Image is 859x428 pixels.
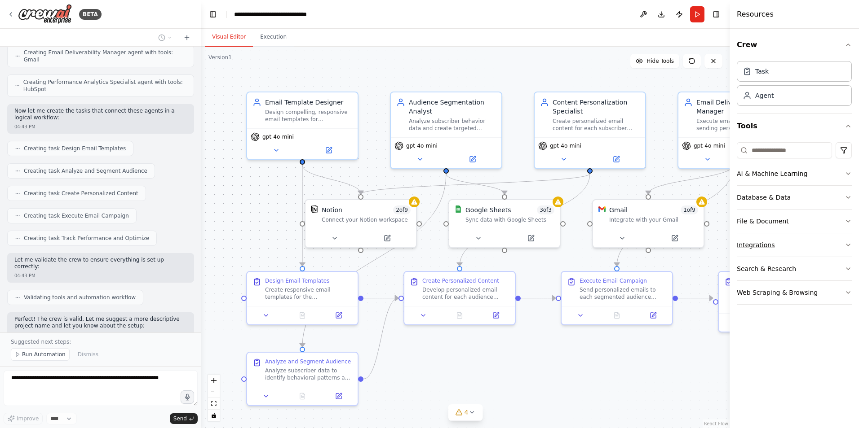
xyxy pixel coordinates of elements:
span: 4 [465,408,469,417]
button: Tools [737,114,852,139]
div: Develop personalized email content for each audience segment identified in the segmentation analy... [422,286,509,301]
img: Gmail [598,205,606,213]
span: gpt-4o-mini [694,142,725,149]
p: Suggested next steps: [11,338,190,345]
g: Edge from 5a997928-60d2-4707-b589-2cab6c50ff0c to 7cb9c4fd-377f-4b49-97b8-950365faf62d [298,165,307,266]
h4: Resources [737,9,774,20]
button: No output available [441,310,479,321]
div: Integrate with your Gmail [609,216,698,223]
button: Start a new chat [180,32,194,43]
button: Visual Editor [205,28,253,47]
g: Edge from a2a10eda-c278-415e-aebc-be1cf16628ab to 81dfb6c4-573b-4799-84b2-0116a8a5e7c2 [455,174,594,266]
button: Improve [4,413,43,424]
span: Creating task Analyze and Segment Audience [24,167,147,175]
div: GmailGmail1of9Integrate with your Gmail [592,199,704,248]
div: Create personalized email content for each subscriber segment, customizing subject lines, body co... [553,118,640,132]
div: Content Personalization Specialist [553,98,640,116]
div: Email Template Designer [265,98,352,107]
button: Open in side panel [649,233,700,244]
span: Send [173,415,187,422]
button: AI & Machine Learning [737,162,852,185]
span: gpt-4o-mini [550,142,581,149]
div: Crew [737,57,852,113]
div: Sync data with Google Sheets [465,216,554,223]
div: Tools [737,139,852,312]
button: Dismiss [73,348,103,361]
g: Edge from 5a997928-60d2-4707-b589-2cab6c50ff0c to 172d9612-9c74-4b81-a6a9-2e1be73ce560 [298,165,365,194]
p: Let me validate the crew to ensure everything is set up correctly: [14,257,187,271]
div: Google SheetsGoogle Sheets3of3Sync data with Google Sheets [448,199,561,248]
button: Send [170,413,198,424]
div: 04:43 PM [14,332,187,338]
button: Web Scraping & Browsing [737,281,852,304]
g: Edge from db60f849-e8ba-470c-8493-6e36e9925318 to 00a471d6-1c28-48b0-a14f-7801661fa9ca [298,174,451,347]
button: No output available [598,310,636,321]
button: Hide left sidebar [207,8,219,21]
span: gpt-4o-mini [406,142,438,149]
img: Google Sheets [455,205,462,213]
button: Open in side panel [362,233,412,244]
div: Google Sheets [465,205,511,214]
button: Hide Tools [630,54,679,68]
g: Edge from 00a471d6-1c28-48b0-a14f-7801661fa9ca to 81dfb6c4-573b-4799-84b2-0116a8a5e7c2 [363,294,399,384]
div: BETA [79,9,102,20]
button: Open in side panel [323,391,354,402]
nav: breadcrumb [234,10,332,19]
div: Agent [755,91,774,100]
p: Perfect! The crew is valid. Let me suggest a more descriptive project name and let you know about... [14,316,187,330]
div: React Flow controls [208,375,220,421]
button: Open in side panel [303,145,354,156]
button: Run Automation [11,348,70,361]
div: Execute Email Campaign [580,277,647,284]
div: Task [755,67,769,76]
button: toggle interactivity [208,410,220,421]
g: Edge from 81dfb6c4-573b-4799-84b2-0116a8a5e7c2 to be8293dd-e3f5-4669-9c33-2f755d4075e1 [521,294,556,303]
div: Design compelling, responsive email templates for {campaign_type} campaigns targeting {target_aud... [265,109,352,123]
span: Creating Email Deliverability Manager agent with tools: Gmail [24,49,186,63]
span: Run Automation [22,351,66,358]
button: 4 [448,404,483,421]
span: gpt-4o-mini [262,133,294,140]
div: Audience Segmentation AnalystAnalyze subscriber behavior data and create targeted audience segmen... [390,92,502,169]
span: Hide Tools [646,57,674,65]
div: Design Email Templates [265,277,329,284]
button: No output available [283,391,322,402]
div: Analyze and Segment Audience [265,358,351,365]
div: Execute Email CampaignSend personalized emails to each segmented audience using the customized co... [561,271,673,325]
button: fit view [208,398,220,410]
div: Design Email TemplatesCreate responsive email templates for the {campaign_type} campaign targetin... [246,271,359,325]
span: Creating task Create Personalized Content [24,190,138,197]
button: Open in side panel [638,310,669,321]
div: Email Template DesignerDesign compelling, responsive email templates for {campaign_type} campaign... [246,92,359,160]
button: Switch to previous chat [155,32,176,43]
div: Send personalized emails to each segmented audience using the customized content and templates. I... [580,286,667,301]
div: Audience Segmentation Analyst [409,98,496,116]
button: Hide right sidebar [710,8,722,21]
button: Click to speak your automation idea [181,390,194,404]
span: Creating task Track Performance and Optimize [24,235,149,242]
button: Open in side panel [591,154,642,165]
img: Logo [18,4,72,24]
div: Email Deliverability Manager [696,98,784,116]
div: Analyze subscriber behavior data and create targeted audience segments based on engagement patter... [409,118,496,132]
button: No output available [283,310,322,321]
p: Now let me create the tasks that connect these agents in a logical workflow: [14,108,187,122]
div: 04:43 PM [14,272,187,279]
button: Search & Research [737,257,852,280]
div: Email Deliverability ManagerExecute email campaigns by sending personalized messages to segmented... [677,92,790,169]
div: Create Personalized ContentDevelop personalized email content for each audience segment identifie... [403,271,516,325]
span: Creating task Design Email Templates [24,145,126,152]
div: NotionNotion2of9Connect your Notion workspace [305,199,417,248]
button: File & Document [737,210,852,233]
span: Validating tools and automation workflow [24,294,136,301]
button: Integrations [737,233,852,257]
button: Open in side panel [480,310,511,321]
g: Edge from db60f849-e8ba-470c-8493-6e36e9925318 to c78b841f-df63-417d-9c53-b806060b1036 [442,174,509,194]
div: Analyze and Segment AudienceAnalyze subscriber data to identify behavioral patterns and create ta... [246,352,359,406]
div: 04:43 PM [14,123,187,130]
span: Number of enabled actions [393,205,411,214]
div: Version 1 [208,54,232,61]
div: Content Personalization SpecialistCreate personalized email content for each subscriber segment, ... [534,92,646,169]
span: Creating Performance Analytics Specialist agent with tools: HubSpot [23,79,186,93]
span: Dismiss [78,351,98,358]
